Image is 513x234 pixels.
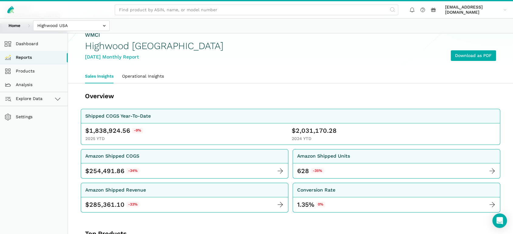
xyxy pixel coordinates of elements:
[85,112,151,120] div: Shipped COGS Year-To-Date
[492,213,507,228] div: Open Intercom Messenger
[4,20,25,31] a: Home
[297,167,309,175] div: 628
[127,168,139,174] span: -34%
[293,149,500,179] a: Amazon Shipped Units 628 -35%
[85,126,89,135] span: $
[115,5,398,15] input: Find product by ASIN, name, or model number
[297,152,350,160] div: Amazon Shipped Units
[85,200,89,209] span: $
[89,126,130,135] span: 1,838,924.56
[85,152,139,160] div: Amazon Shipped COGS
[297,200,325,209] div: 1.35%
[85,136,290,142] div: 2025 YTD
[296,126,337,135] span: 2,031,170.28
[89,200,124,209] span: 285,361.10
[311,168,324,174] span: -35%
[445,5,501,15] span: [EMAIL_ADDRESS][DOMAIN_NAME]
[118,69,168,83] a: Operational Insights
[85,92,263,100] h3: Overview
[316,202,325,207] span: 0%
[127,202,139,207] span: -33%
[132,128,143,133] span: -9%
[85,31,223,39] div: WMCI
[85,41,223,51] h1: Highwood [GEOGRAPHIC_DATA]
[293,183,500,212] a: Conversion Rate 1.35%0%
[85,167,89,175] span: $
[443,3,509,16] a: [EMAIL_ADDRESS][DOMAIN_NAME]
[292,126,296,135] span: $
[89,167,124,175] span: 254,491.86
[81,69,118,83] a: Sales Insights
[85,53,223,61] div: [DATE] Monthly Report
[451,50,496,61] a: Download as PDF
[6,95,42,102] span: Explore Data
[81,149,288,179] a: Amazon Shipped COGS $ 254,491.86 -34%
[33,20,110,31] input: Highwood USA
[292,136,496,142] div: 2024 YTD
[297,186,335,194] div: Conversion Rate
[81,183,288,212] a: Amazon Shipped Revenue $ 285,361.10 -33%
[85,186,146,194] div: Amazon Shipped Revenue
